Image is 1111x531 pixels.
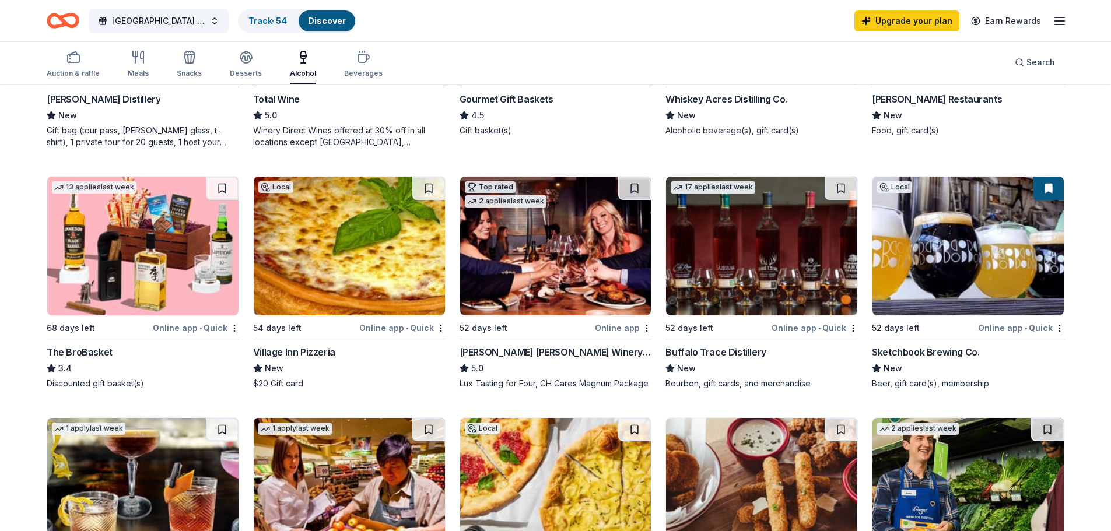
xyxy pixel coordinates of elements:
span: New [265,361,283,375]
a: Image for Buffalo Trace Distillery17 applieslast week52 days leftOnline app•QuickBuffalo Trace Di... [665,176,858,389]
button: Meals [128,45,149,84]
a: Image for Cooper's Hawk Winery and RestaurantsTop rated2 applieslast week52 days leftOnline app[P... [460,176,652,389]
span: New [884,108,902,122]
span: New [884,361,902,375]
button: Alcohol [290,45,316,84]
span: • [1025,323,1027,333]
div: Total Wine [253,92,300,106]
a: Earn Rewards [964,10,1048,31]
div: 1 apply last week [258,423,332,435]
span: New [58,108,77,122]
img: Image for Buffalo Trace Distillery [666,177,857,315]
span: • [199,323,202,333]
div: Online app Quick [153,321,239,335]
span: Search [1026,55,1055,69]
div: Online app Quick [978,321,1064,335]
div: $20 Gift card [253,378,446,389]
div: Alcoholic beverage(s), gift card(s) [665,125,858,136]
span: 5.0 [265,108,277,122]
div: [PERSON_NAME] [PERSON_NAME] Winery and Restaurants [460,345,652,359]
a: Track· 54 [248,16,287,26]
button: Auction & raffle [47,45,100,84]
div: Gourmet Gift Baskets [460,92,553,106]
img: Image for Village Inn Pizzeria [254,177,445,315]
div: Sketchbook Brewing Co. [872,345,979,359]
span: [GEOGRAPHIC_DATA] Booster Club 2nd Annual Casino Night [112,14,205,28]
span: 4.5 [471,108,484,122]
div: Gift basket(s) [460,125,652,136]
div: Beverages [344,69,383,78]
div: Online app Quick [772,321,858,335]
a: Home [47,7,79,34]
div: Top rated [465,181,516,193]
div: Desserts [230,69,262,78]
div: Auction & raffle [47,69,100,78]
div: Bourbon, gift cards, and merchandise [665,378,858,389]
div: 52 days left [665,321,713,335]
div: Whiskey Acres Distilling Co. [665,92,787,106]
div: Discounted gift basket(s) [47,378,239,389]
button: Snacks [177,45,202,84]
div: 52 days left [460,321,507,335]
div: Local [877,181,912,193]
span: 5.0 [471,361,483,375]
a: Upgrade your plan [854,10,959,31]
span: • [406,323,408,333]
a: Image for Village Inn PizzeriaLocal54 days leftOnline app•QuickVillage Inn PizzeriaNew$20 Gift card [253,176,446,389]
div: Local [465,423,500,434]
a: Image for The BroBasket13 applieslast week68 days leftOnline app•QuickThe BroBasket3.4Discounted ... [47,176,239,389]
div: 17 applies last week [671,181,755,194]
img: Image for The BroBasket [47,177,239,315]
div: 2 applies last week [877,423,959,435]
div: [PERSON_NAME] Restaurants [872,92,1002,106]
div: Alcohol [290,69,316,78]
div: Online app [595,321,651,335]
button: Desserts [230,45,262,84]
div: Gift bag (tour pass, [PERSON_NAME] glass, t-shirt), 1 private tour for 20 guests, 1 host your cha... [47,125,239,148]
div: Local [258,181,293,193]
span: • [818,323,821,333]
span: New [677,361,696,375]
div: 2 applies last week [465,195,546,208]
div: Snacks [177,69,202,78]
div: Beer, gift card(s), membership [872,378,1064,389]
button: Beverages [344,45,383,84]
div: Meals [128,69,149,78]
button: Track· 54Discover [238,9,356,33]
span: 3.4 [58,361,72,375]
img: Image for Cooper's Hawk Winery and Restaurants [460,177,651,315]
div: Buffalo Trace Distillery [665,345,766,359]
div: Lux Tasting for Four, CH Cares Magnum Package [460,378,652,389]
span: New [677,108,696,122]
div: 1 apply last week [52,423,125,435]
div: The BroBasket [47,345,113,359]
div: 54 days left [253,321,302,335]
button: [GEOGRAPHIC_DATA] Booster Club 2nd Annual Casino Night [89,9,229,33]
a: Image for Sketchbook Brewing Co.Local52 days leftOnline app•QuickSketchbook Brewing Co.NewBeer, g... [872,176,1064,389]
div: Winery Direct Wines offered at 30% off in all locations except [GEOGRAPHIC_DATA], [GEOGRAPHIC_DAT... [253,125,446,148]
div: 68 days left [47,321,95,335]
div: Online app Quick [359,321,446,335]
img: Image for Sketchbook Brewing Co. [872,177,1064,315]
div: Village Inn Pizzeria [253,345,335,359]
div: 52 days left [872,321,920,335]
div: 13 applies last week [52,181,136,194]
div: [PERSON_NAME] Distillery [47,92,160,106]
button: Search [1005,51,1064,74]
div: Food, gift card(s) [872,125,1064,136]
a: Discover [308,16,346,26]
